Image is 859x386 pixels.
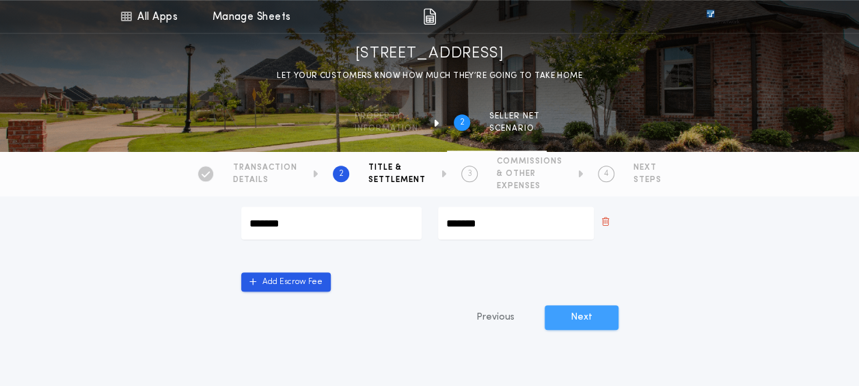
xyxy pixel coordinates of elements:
[449,305,542,330] button: Previous
[233,162,297,173] span: TRANSACTION
[633,175,662,185] span: STEPS
[497,156,562,167] span: COMMISSIONS
[633,162,662,173] span: NEXT
[355,111,418,122] span: Property
[438,207,594,240] input: Search Fee
[681,10,739,23] img: vs-icon
[460,117,465,128] h2: 2
[497,181,562,192] span: EXPENSES
[368,162,426,173] span: TITLE &
[339,168,344,179] h2: 2
[355,123,418,134] span: information
[277,69,582,83] p: LET YOUR CUSTOMERS KNOW HOW MUCH THEY’RE GOING TO TAKE HOME
[489,123,540,134] span: SCENARIO
[423,8,436,25] img: img
[355,43,504,65] h1: [STREET_ADDRESS]
[233,175,297,185] span: DETAILS
[467,168,472,179] h2: 3
[497,168,562,179] span: & OTHER
[604,168,609,179] h2: 4
[241,207,422,240] input: Search Fee
[489,111,540,122] span: SELLER NET
[368,175,426,185] span: SETTLEMENT
[545,305,618,330] button: Next
[241,272,331,292] button: Add Escrow Fee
